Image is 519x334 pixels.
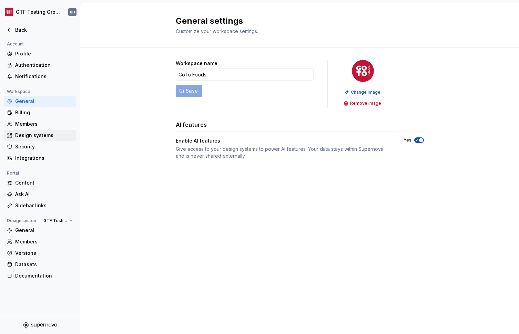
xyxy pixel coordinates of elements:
[15,73,73,80] div: Notifications
[4,248,76,259] a: Versions
[15,50,73,57] div: Profile
[4,130,76,141] a: Design systems
[176,146,391,159] div: Give access to your design systems to power AI features. Your data stays within Supernova and is ...
[176,28,258,34] span: Customize your workspace settings.
[4,236,76,247] a: Members
[1,4,79,20] button: GTF Testing GroundsBH
[15,272,73,279] div: Documentation
[15,98,73,105] div: General
[70,9,75,15] div: BH
[350,101,381,106] span: Remove image
[15,250,73,257] div: Versions
[176,137,391,144] div: Enable AI features
[4,118,76,129] a: Members
[4,60,76,71] a: Authentication
[15,27,73,33] div: Back
[342,98,384,108] button: Remove image
[15,121,73,127] div: Members
[15,62,73,69] div: Authentication
[4,24,76,35] a: Back
[15,143,73,150] div: Security
[5,8,13,16] img: f4f33d50-0937-4074-a32a-c7cda971eed1.png
[43,218,67,223] span: GTF Testing Grounds
[4,141,76,152] a: Security
[15,227,73,234] div: General
[15,202,73,209] div: Sidebar links
[4,217,40,225] div: Design system
[4,96,76,107] a: General
[404,137,411,143] label: Yes
[176,121,207,129] h3: AI features
[4,48,76,59] a: Profile
[4,270,76,281] a: Documentation
[23,322,57,328] svg: Supernova Logo
[4,87,33,96] div: Workspace
[4,259,76,270] a: Datasets
[4,200,76,211] a: Sidebar links
[342,87,384,97] button: Change image
[4,107,76,118] a: Billing
[4,225,76,236] a: General
[16,9,60,15] div: GTF Testing Grounds
[15,179,73,186] div: Content
[4,71,76,82] a: Notifications
[15,261,73,268] div: Datasets
[15,238,73,245] div: Members
[4,169,22,177] div: Portal
[15,155,73,161] div: Integrations
[4,40,27,48] div: Account
[4,153,76,164] a: Integrations
[4,177,76,188] a: Content
[176,60,217,67] label: Workspace name
[176,15,416,27] h2: General settings
[4,189,76,200] a: Ask AI
[15,132,73,139] div: Design systems
[15,191,73,198] div: Ask AI
[351,90,380,95] span: Change image
[15,109,73,116] div: Billing
[352,60,374,82] img: f4f33d50-0937-4074-a32a-c7cda971eed1.png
